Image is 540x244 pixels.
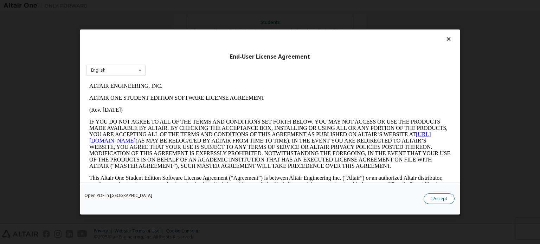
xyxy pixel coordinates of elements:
p: This Altair One Student Edition Software License Agreement (“Agreement”) is between Altair Engine... [3,95,364,120]
div: English [91,68,105,72]
div: End-User License Agreement [86,53,454,60]
button: I Accept [424,193,455,204]
p: IF YOU DO NOT AGREE TO ALL OF THE TERMS AND CONDITIONS SET FORTH BELOW, YOU MAY NOT ACCESS OR USE... [3,39,364,89]
p: ALTAIR ENGINEERING, INC. [3,3,364,9]
a: [URL][DOMAIN_NAME] [3,51,345,64]
a: Open PDF in [GEOGRAPHIC_DATA] [84,193,152,198]
p: ALTAIR ONE STUDENT EDITION SOFTWARE LICENSE AGREEMENT [3,15,364,21]
p: (Rev. [DATE]) [3,27,364,33]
